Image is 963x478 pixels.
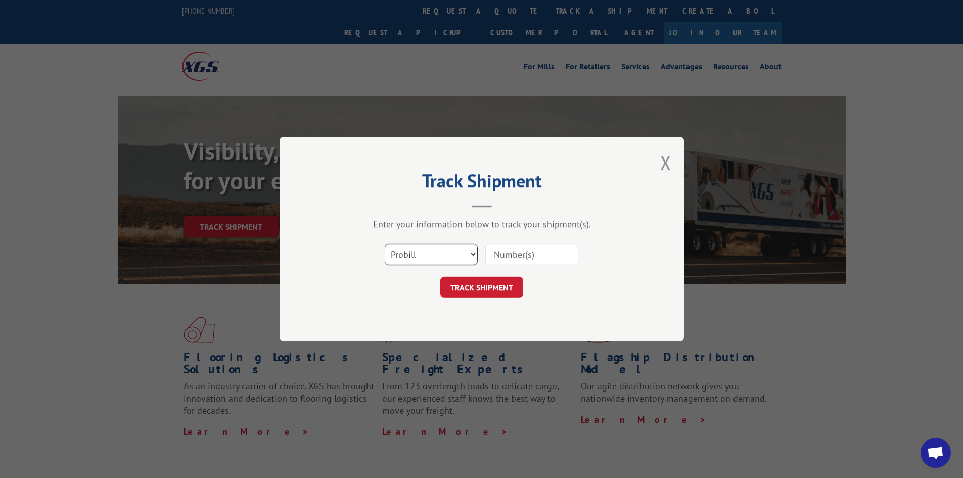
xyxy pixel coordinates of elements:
[330,218,633,230] div: Enter your information below to track your shipment(s).
[921,438,951,468] a: Open chat
[485,244,578,265] input: Number(s)
[330,173,633,193] h2: Track Shipment
[440,277,523,298] button: TRACK SHIPMENT
[660,149,671,176] button: Close modal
